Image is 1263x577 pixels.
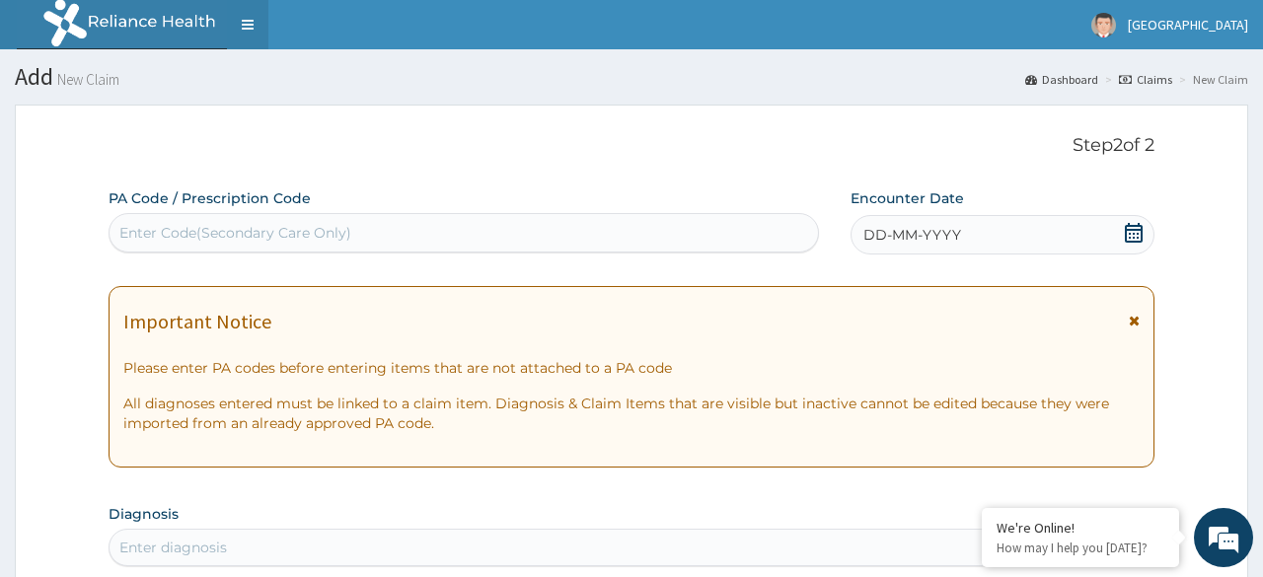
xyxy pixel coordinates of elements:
label: Diagnosis [109,504,179,524]
div: Enter diagnosis [119,538,227,557]
p: All diagnoses entered must be linked to a claim item. Diagnosis & Claim Items that are visible bu... [123,394,1141,433]
span: [GEOGRAPHIC_DATA] [1128,16,1248,34]
p: Please enter PA codes before entering items that are not attached to a PA code [123,358,1141,378]
small: New Claim [53,72,119,87]
div: Enter Code(Secondary Care Only) [119,223,351,243]
h1: Add [15,64,1248,90]
p: How may I help you today? [997,540,1164,556]
h1: Important Notice [123,311,271,332]
label: Encounter Date [851,188,964,208]
div: Minimize live chat window [324,10,371,57]
a: Claims [1119,71,1172,88]
a: Dashboard [1025,71,1098,88]
label: PA Code / Prescription Code [109,188,311,208]
img: User Image [1091,13,1116,37]
div: We're Online! [997,519,1164,537]
p: Step 2 of 2 [109,135,1155,157]
span: We're online! [114,167,272,366]
img: d_794563401_company_1708531726252_794563401 [37,99,80,148]
span: DD-MM-YYYY [863,225,961,245]
textarea: Type your message and hit 'Enter' [10,375,376,444]
div: Chat with us now [103,110,332,136]
li: New Claim [1174,71,1248,88]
